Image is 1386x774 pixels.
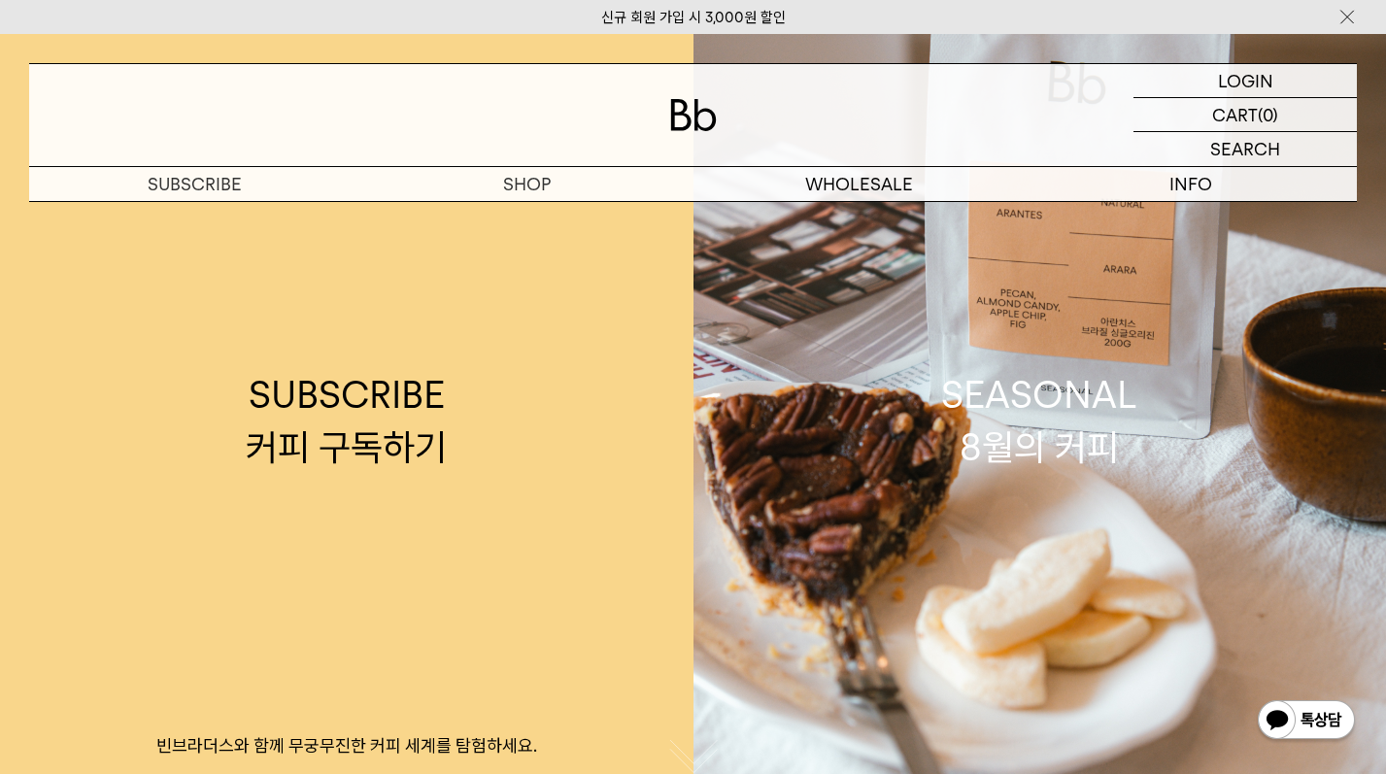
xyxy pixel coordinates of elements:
[246,369,447,472] div: SUBSCRIBE 커피 구독하기
[1133,98,1357,132] a: CART (0)
[1256,698,1357,745] img: 카카오톡 채널 1:1 채팅 버튼
[670,99,717,131] img: 로고
[1025,167,1357,201] p: INFO
[1218,64,1273,97] p: LOGIN
[1258,98,1278,131] p: (0)
[1212,98,1258,131] p: CART
[693,167,1026,201] p: WHOLESALE
[941,369,1137,472] div: SEASONAL 8월의 커피
[1133,64,1357,98] a: LOGIN
[361,167,693,201] a: SHOP
[1210,132,1280,166] p: SEARCH
[601,9,786,26] a: 신규 회원 가입 시 3,000원 할인
[29,167,361,201] a: SUBSCRIBE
